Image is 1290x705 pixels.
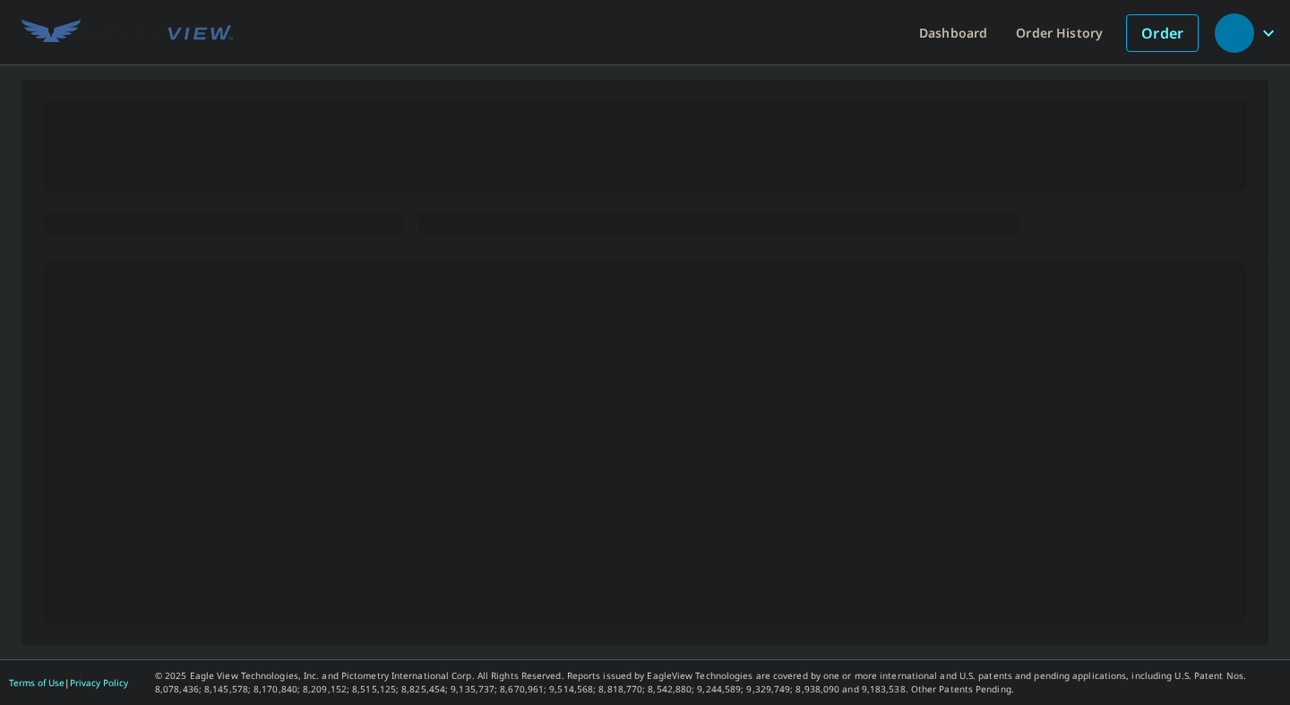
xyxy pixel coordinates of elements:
a: Privacy Policy [70,676,128,689]
p: | [9,677,128,688]
a: Terms of Use [9,676,64,689]
img: EV Logo [21,20,233,47]
a: Order [1126,14,1199,52]
p: © 2025 Eagle View Technologies, Inc. and Pictometry International Corp. All Rights Reserved. Repo... [155,669,1281,696]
